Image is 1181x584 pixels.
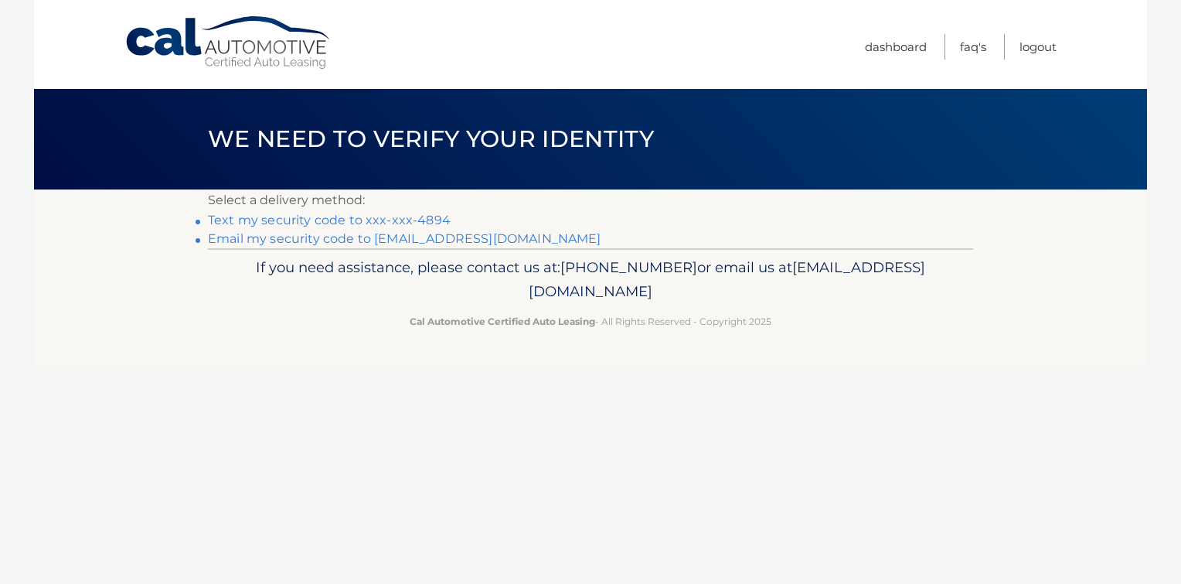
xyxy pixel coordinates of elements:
[560,258,697,276] span: [PHONE_NUMBER]
[218,313,963,330] p: - All Rights Reserved - Copyright 2025
[865,34,927,60] a: Dashboard
[218,255,963,305] p: If you need assistance, please contact us at: or email us at
[410,316,595,327] strong: Cal Automotive Certified Auto Leasing
[208,190,973,211] p: Select a delivery method:
[124,15,333,70] a: Cal Automotive
[208,231,601,246] a: Email my security code to [EMAIL_ADDRESS][DOMAIN_NAME]
[1019,34,1057,60] a: Logout
[208,125,654,153] span: We need to verify your identity
[208,213,451,227] a: Text my security code to xxx-xxx-4894
[960,34,986,60] a: FAQ's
